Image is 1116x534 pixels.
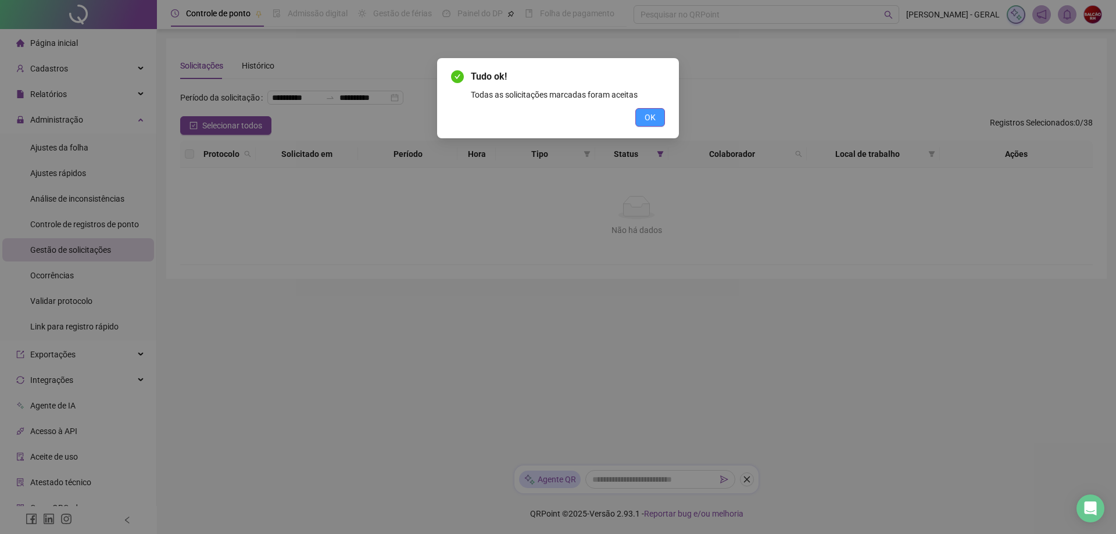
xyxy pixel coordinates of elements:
[471,70,665,84] span: Tudo ok!
[635,108,665,127] button: OK
[451,70,464,83] span: check-circle
[471,88,665,101] div: Todas as solicitações marcadas foram aceitas
[1076,494,1104,522] div: Open Intercom Messenger
[645,111,656,124] span: OK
